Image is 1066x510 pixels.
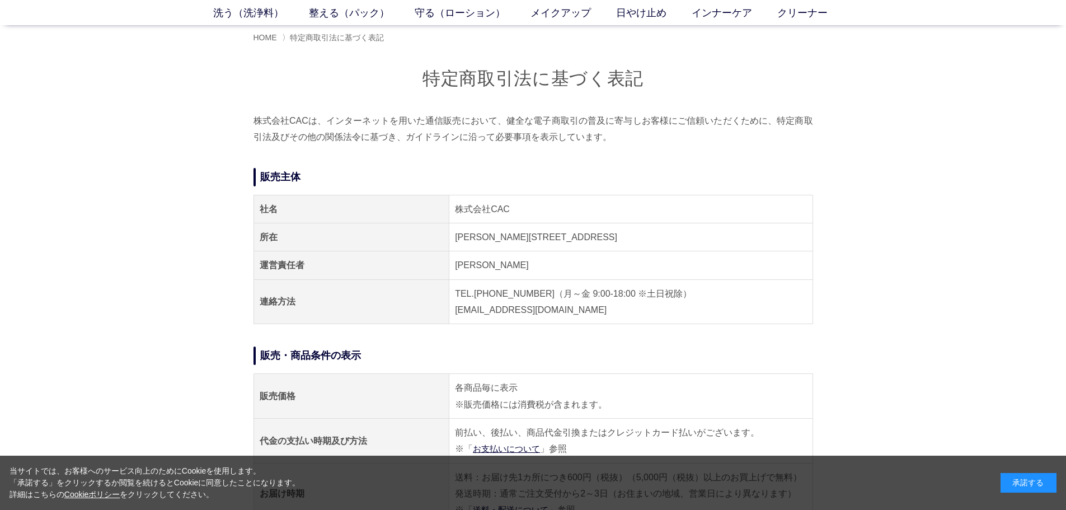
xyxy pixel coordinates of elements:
[282,32,387,43] li: 〉
[530,6,616,21] a: メイクアップ
[290,33,384,42] span: 特定商取引法に基づく表記
[10,465,300,500] div: 当サイトでは、お客様へのサービス向上のためにCookieを使用します。 「承諾する」をクリックするか閲覧を続けるとCookieに同意したことになります。 詳細はこちらの をクリックしてください。
[253,279,449,324] th: 連絡方法
[253,168,813,186] h2: 販売主体
[449,251,813,279] td: [PERSON_NAME]
[253,67,813,91] h1: 特定商取引法に基づく表記
[253,195,449,223] th: 社名
[449,223,813,251] td: [PERSON_NAME][STREET_ADDRESS]
[473,444,540,453] a: お支払いについて
[449,279,813,324] td: TEL.[PHONE_NUMBER]（月～金 9:00-18:00 ※土日祝除） [EMAIL_ADDRESS][DOMAIN_NAME]
[253,347,813,365] h2: 販売・商品条件の表示
[1001,473,1056,493] div: 承諾する
[253,223,449,251] th: 所在
[253,374,449,419] th: 販売価格
[415,6,530,21] a: 守る（ローション）
[616,6,692,21] a: 日やけ止め
[213,6,309,21] a: 洗う（洗浄料）
[253,33,277,42] a: HOME
[253,251,449,279] th: 運営責任者
[777,6,853,21] a: クリーナー
[692,6,777,21] a: インナーケア
[253,113,813,146] p: 株式会社CACは、インターネットを用いた通信販売において、健全な電子商取引の普及に寄与しお客様にご信頼いただくために、特定商取引法及びその他の関係法令に基づき、ガイドラインに沿って必要事項を表示...
[449,195,813,223] td: 株式会社CAC
[64,490,120,499] a: Cookieポリシー
[449,418,813,463] td: 前払い、後払い、商品代金引換またはクレジットカード払いがございます。 ※「 」参照
[253,418,449,463] th: 代金の支払い時期及び方法
[309,6,415,21] a: 整える（パック）
[449,374,813,419] td: 各商品毎に表示 ※販売価格には消費税が含まれます。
